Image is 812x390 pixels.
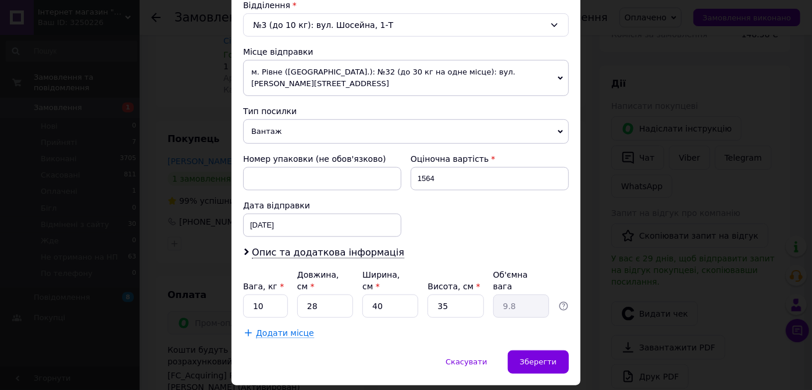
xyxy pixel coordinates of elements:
[256,328,314,338] span: Додати місце
[243,47,314,56] span: Місце відправки
[243,200,401,211] div: Дата відправки
[428,282,480,291] label: Висота, см
[243,107,297,116] span: Тип посилки
[297,270,339,291] label: Довжина, см
[446,357,487,366] span: Скасувати
[243,119,569,144] span: Вантаж
[362,270,400,291] label: Ширина, см
[243,60,569,96] span: м. Рівне ([GEOGRAPHIC_DATA].): №32 (до 30 кг на одне місце): вул. [PERSON_NAME][STREET_ADDRESS]
[243,13,569,37] div: №3 (до 10 кг): вул. Шосейна, 1-Т
[243,282,284,291] label: Вага, кг
[520,357,557,366] span: Зберегти
[252,247,404,258] span: Опис та додаткова інформація
[411,153,569,165] div: Оціночна вартість
[493,269,549,292] div: Об'ємна вага
[243,153,401,165] div: Номер упаковки (не обов'язково)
